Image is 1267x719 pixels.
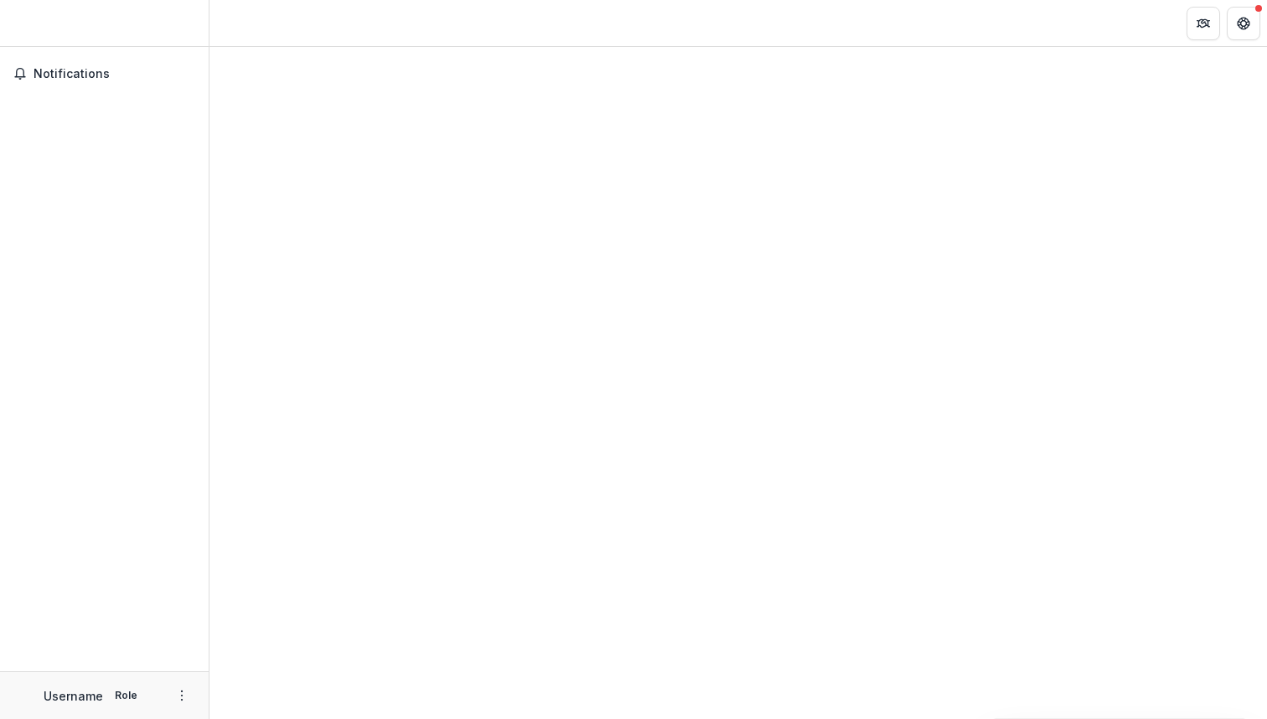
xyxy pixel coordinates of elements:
button: Notifications [7,60,202,87]
p: Role [110,688,142,703]
button: Partners [1187,7,1220,40]
button: More [172,685,192,706]
button: Get Help [1227,7,1260,40]
p: Username [44,687,103,705]
span: Notifications [34,67,195,81]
